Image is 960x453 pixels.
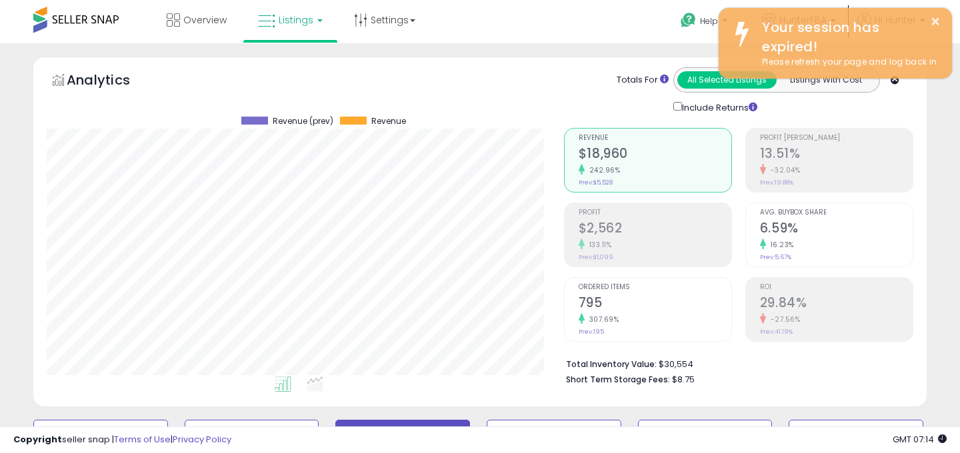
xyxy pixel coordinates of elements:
small: 307.69% [585,314,619,324]
i: Get Help [680,12,697,29]
a: Terms of Use [114,433,171,446]
small: Prev: 5.67% [760,253,791,261]
span: Avg. Buybox Share [760,209,913,217]
div: Your session has expired! [752,18,942,56]
b: Short Term Storage Fees: [566,374,670,385]
span: 2025-08-16 07:14 GMT [893,433,947,446]
small: -27.56% [766,314,801,324]
small: 16.23% [766,240,794,250]
span: Help [700,15,718,27]
button: Listings without Min/Max [487,420,621,446]
li: $30,554 [566,355,903,371]
small: 242.96% [585,165,621,175]
span: Profit [PERSON_NAME] [760,135,913,142]
button: Listings With Cost [776,71,875,89]
h2: $18,960 [579,146,731,164]
span: Revenue [371,117,406,126]
button: Repricing Off [335,420,470,446]
small: Prev: $5,528 [579,179,613,187]
small: Prev: 41.19% [760,328,793,336]
h2: 13.51% [760,146,913,164]
b: Total Inventory Value: [566,358,657,370]
button: All Selected Listings [677,71,777,89]
small: Prev: 195 [579,328,604,336]
span: Listings [279,13,313,27]
span: Profit [579,209,731,217]
button: × [930,13,941,30]
button: Repricing On [185,420,319,446]
span: Ordered Items [579,284,731,291]
span: $8.75 [672,373,695,386]
h2: 795 [579,295,731,313]
button: Default [33,420,168,446]
a: Help [670,2,741,43]
small: Prev: 19.88% [760,179,793,187]
small: -32.04% [766,165,801,175]
h5: Analytics [67,71,156,93]
small: Prev: $1,099 [579,253,613,261]
a: Privacy Policy [173,433,231,446]
h2: 6.59% [760,221,913,238]
span: Overview [183,13,227,27]
div: Please refresh your page and log back in [752,56,942,69]
span: Revenue (prev) [273,117,333,126]
div: Include Returns [663,99,773,115]
span: ROI [760,284,913,291]
button: Non Competitive [638,420,773,446]
div: Totals For [617,74,669,87]
strong: Copyright [13,433,62,446]
small: 133.11% [585,240,612,250]
h2: 29.84% [760,295,913,313]
button: Listings without Cost [789,420,923,446]
span: Revenue [579,135,731,142]
h2: $2,562 [579,221,731,238]
div: seller snap | | [13,434,231,446]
